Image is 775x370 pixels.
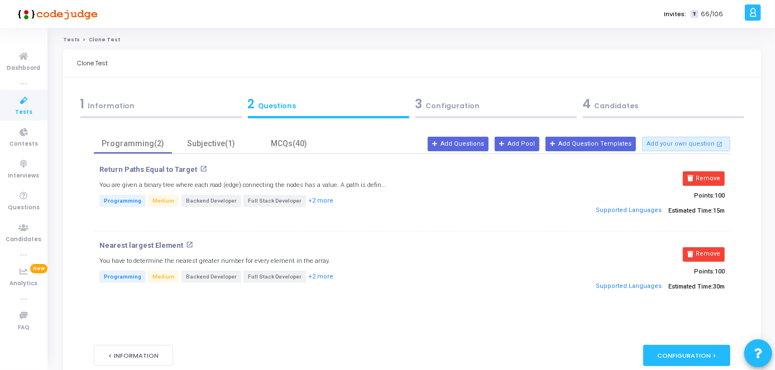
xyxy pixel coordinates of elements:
span: 4 [583,95,591,113]
button: Add Pool [495,137,539,151]
span: Backend Developer [181,271,241,283]
div: Subjective(1) [179,138,243,150]
div: Programming(2) [101,138,165,150]
p: Estimated Time: [524,203,725,219]
img: logo [14,3,98,25]
button: Add Questions [428,137,489,151]
a: 2Questions [245,92,412,122]
span: Medium [148,195,179,207]
span: 100 [715,268,725,275]
span: 30m [713,283,725,290]
button: Supported Languages [592,203,666,219]
div: Information [80,95,242,113]
span: Dashboard [7,64,41,73]
span: Candidates [6,235,42,244]
span: 2 [248,95,255,113]
span: T [691,10,698,18]
p: Estimated Time: [524,278,725,295]
a: 4Candidates [580,92,747,122]
span: 3 [415,95,423,113]
span: Medium [148,271,179,283]
div: Clone Test [77,50,108,77]
span: FAQ [18,323,30,333]
span: Full Stack Developer [243,195,306,207]
mat-icon: open_in_new [716,140,723,148]
span: 66/106 [701,9,723,19]
div: Configuration > [643,345,731,366]
button: Add Question Templates [546,137,636,151]
span: 15m [713,207,725,214]
div: Questions [248,95,409,113]
a: Tests [63,36,80,43]
h5: You are given a binary tree where each road (edge) connecting the nodes has a value. A path is de... [99,181,386,189]
span: Programming [99,195,146,207]
span: Clone Test [89,36,120,43]
button: < Information [94,345,173,366]
p: Points: [524,192,725,199]
button: Supported Languages [592,278,666,295]
button: +2 more [308,196,334,206]
mat-icon: open_in_new [186,241,194,248]
label: Invites: [664,9,686,19]
span: Interviews [8,171,40,181]
a: 3Configuration [412,92,580,122]
p: Nearest largest Element [99,241,183,250]
div: Candidates [583,95,744,113]
span: New [30,264,47,273]
span: 1 [80,95,85,113]
button: Add your own question [642,137,730,151]
button: Remove [683,247,725,262]
span: Backend Developer [181,195,241,207]
a: 1Information [77,92,245,122]
span: Programming [99,271,146,283]
mat-icon: open_in_new [200,165,208,172]
h5: You have to determine the nearest greater number for every element in the array. [99,257,330,265]
span: Analytics [10,279,38,289]
p: Return Paths Equal to Target [99,165,197,174]
button: Remove [683,171,725,186]
span: 100 [715,192,725,199]
span: Full Stack Developer [243,271,306,283]
button: +2 more [308,272,334,282]
div: Configuration [415,95,577,113]
span: Contests [9,140,38,149]
p: Points: [524,268,725,275]
div: MCQs(40) [257,138,322,150]
span: Tests [15,108,32,117]
nav: breadcrumb [63,36,761,44]
span: Questions [8,203,40,213]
